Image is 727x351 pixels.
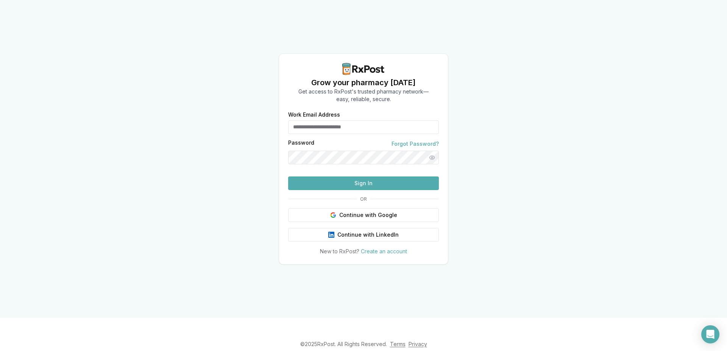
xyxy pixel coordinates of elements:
button: Continue with Google [288,208,439,222]
span: New to RxPost? [320,248,359,254]
label: Work Email Address [288,112,439,117]
label: Password [288,140,314,148]
button: Sign In [288,176,439,190]
div: Open Intercom Messenger [701,325,719,343]
button: Continue with LinkedIn [288,228,439,242]
button: Show password [425,151,439,164]
span: OR [357,196,370,202]
p: Get access to RxPost's trusted pharmacy network— easy, reliable, secure. [298,88,429,103]
a: Terms [390,341,406,347]
a: Forgot Password? [392,140,439,148]
img: Google [330,212,336,218]
h1: Grow your pharmacy [DATE] [298,77,429,88]
img: LinkedIn [328,232,334,238]
a: Create an account [361,248,407,254]
a: Privacy [409,341,427,347]
img: RxPost Logo [339,63,388,75]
